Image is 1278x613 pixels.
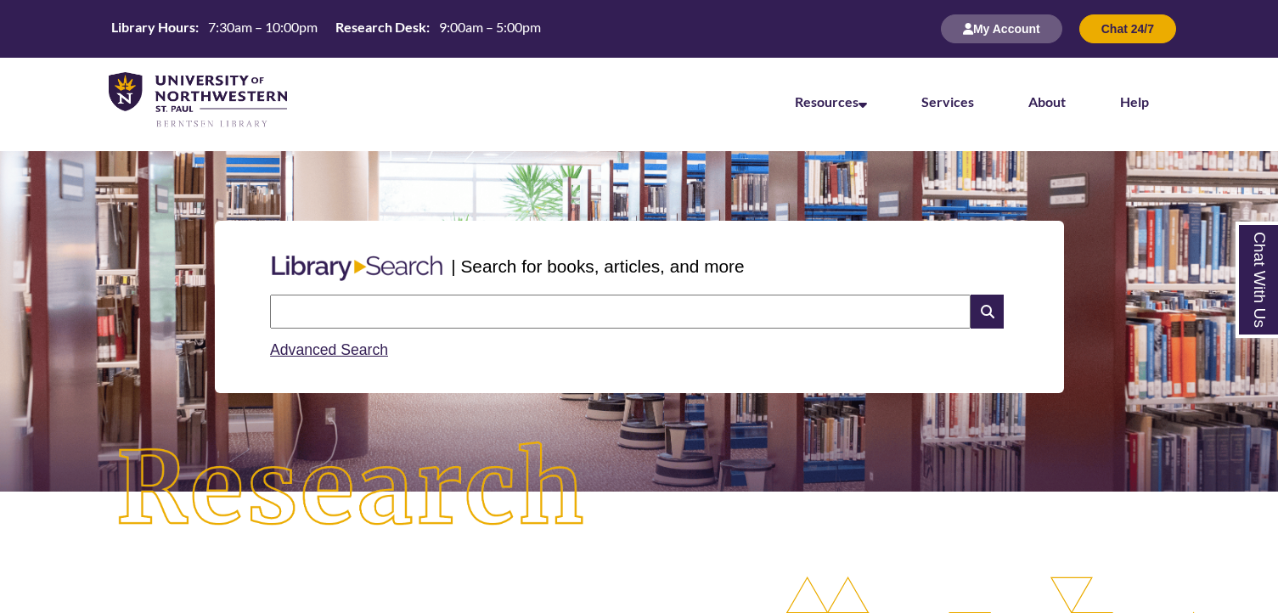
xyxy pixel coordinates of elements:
[64,390,639,589] img: Research
[1028,93,1066,110] a: About
[1079,14,1176,43] button: Chat 24/7
[941,14,1062,43] button: My Account
[329,18,432,37] th: Research Desk:
[104,18,548,39] table: Hours Today
[941,21,1062,36] a: My Account
[104,18,548,41] a: Hours Today
[971,295,1003,329] i: Search
[795,93,867,110] a: Resources
[451,253,744,279] p: | Search for books, articles, and more
[439,19,541,35] span: 9:00am – 5:00pm
[109,72,287,129] img: UNWSP Library Logo
[270,341,388,358] a: Advanced Search
[263,249,451,288] img: Libary Search
[104,18,201,37] th: Library Hours:
[1120,93,1149,110] a: Help
[208,19,318,35] span: 7:30am – 10:00pm
[1079,21,1176,36] a: Chat 24/7
[921,93,974,110] a: Services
